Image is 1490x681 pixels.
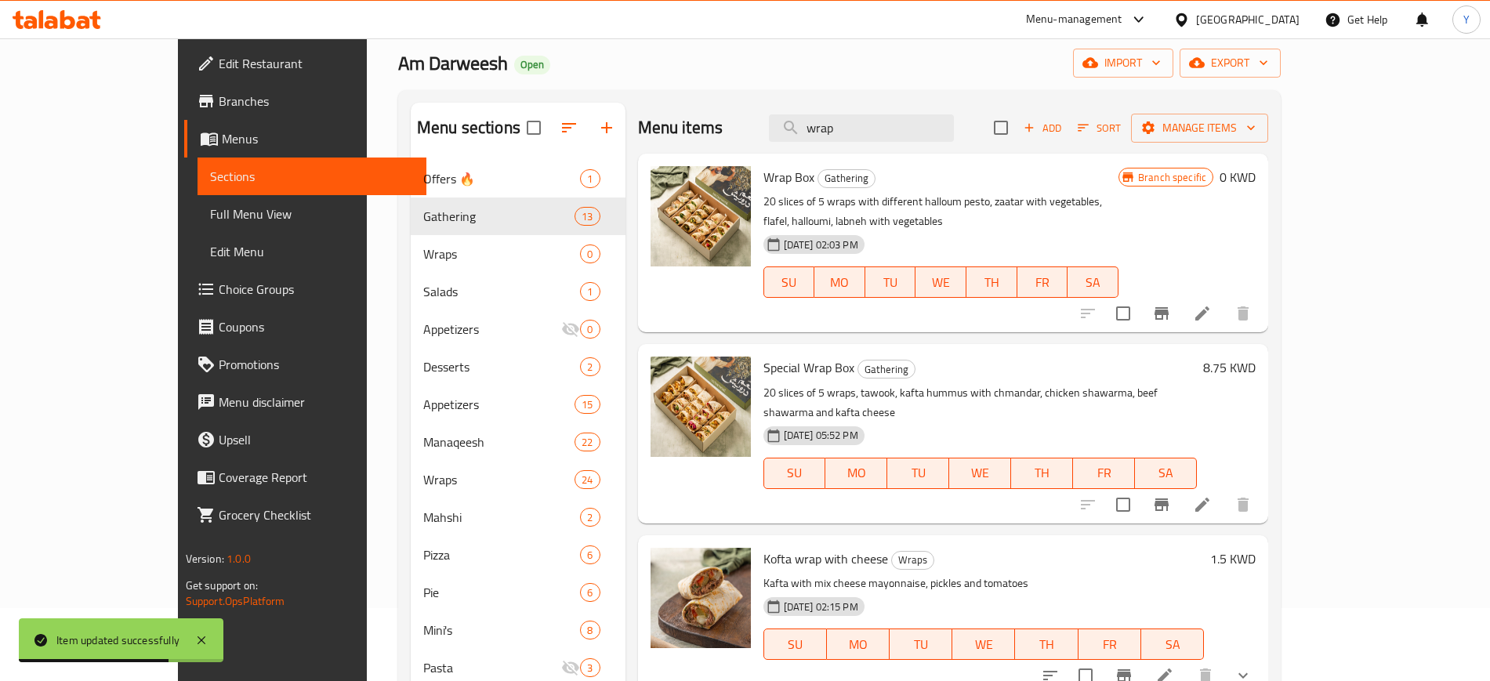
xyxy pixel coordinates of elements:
[411,498,625,536] div: Mahshi2
[770,633,821,656] span: SU
[581,510,599,525] span: 2
[186,575,258,596] span: Get support on:
[56,632,179,649] div: Item updated successfully
[581,623,599,638] span: 8
[184,383,426,421] a: Menu disclaimer
[423,245,580,263] span: Wraps
[890,628,952,660] button: TU
[580,545,600,564] div: items
[1068,266,1118,298] button: SA
[769,114,954,142] input: search
[423,621,580,639] span: Mini's
[949,458,1011,489] button: WE
[184,120,426,158] a: Menus
[581,284,599,299] span: 1
[1147,633,1198,656] span: SA
[417,116,520,139] h2: Menu sections
[1085,633,1135,656] span: FR
[865,266,916,298] button: TU
[580,282,600,301] div: items
[575,397,599,412] span: 15
[1203,357,1256,379] h6: 8.75 KWD
[575,470,600,489] div: items
[219,280,414,299] span: Choice Groups
[580,245,600,263] div: items
[219,393,414,411] span: Menu disclaimer
[1024,271,1062,294] span: FR
[778,237,865,252] span: [DATE] 02:03 PM
[1131,114,1268,143] button: Manage items
[575,395,600,414] div: items
[411,273,625,310] div: Salads1
[1107,488,1140,521] span: Select to update
[857,360,915,379] div: Gathering
[411,386,625,423] div: Appetizers15
[1224,486,1262,523] button: delete
[1135,458,1197,489] button: SA
[580,508,600,527] div: items
[763,574,1205,593] p: Kafta with mix cheese mayonnaise, pickles and tomatoes
[423,320,561,339] span: Appetizers
[411,611,625,649] div: Mini's8
[184,458,426,496] a: Coverage Report
[763,628,827,660] button: SU
[952,628,1015,660] button: WE
[1074,271,1112,294] span: SA
[581,360,599,375] span: 2
[1143,295,1180,332] button: Branch-specific-item
[1086,53,1161,73] span: import
[1193,304,1212,323] a: Edit menu item
[1224,295,1262,332] button: delete
[915,266,966,298] button: WE
[651,166,751,266] img: Wrap Box
[219,92,414,110] span: Branches
[832,462,881,484] span: MO
[184,346,426,383] a: Promotions
[896,633,946,656] span: TU
[580,658,600,677] div: items
[1141,462,1191,484] span: SA
[955,462,1005,484] span: WE
[198,195,426,233] a: Full Menu View
[872,271,910,294] span: TU
[1079,462,1129,484] span: FR
[825,458,887,489] button: MO
[423,282,580,301] div: Salads
[423,658,561,677] div: Pasta
[581,661,599,676] span: 3
[186,591,285,611] a: Support.OpsPlatform
[423,433,575,451] div: Manaqeesh
[210,205,414,223] span: Full Menu View
[423,169,580,188] span: Offers 🔥
[423,583,580,602] div: Pie
[1015,628,1078,660] button: TH
[184,421,426,458] a: Upsell
[411,310,625,348] div: Appetizers0
[184,82,426,120] a: Branches
[1017,116,1068,140] span: Add item
[411,423,625,461] div: Manaqeesh22
[1017,266,1068,298] button: FR
[763,165,814,189] span: Wrap Box
[1078,119,1121,137] span: Sort
[227,549,251,569] span: 1.0.0
[1220,166,1256,188] h6: 0 KWD
[1017,116,1068,140] button: Add
[763,458,826,489] button: SU
[580,583,600,602] div: items
[411,235,625,273] div: Wraps0
[588,109,625,147] button: Add section
[763,383,1198,422] p: 20 slices of 5 wraps, tawook, kafta hummus with chmandar, chicken shawarma, beef shawarma and kaf...
[1192,53,1268,73] span: export
[423,395,575,414] span: Appetizers
[423,508,580,527] div: Mahshi
[638,116,723,139] h2: Menu items
[423,470,575,489] span: Wraps
[763,547,888,571] span: Kofta wrap with cheese
[1074,116,1125,140] button: Sort
[1196,11,1300,28] div: [GEOGRAPHIC_DATA]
